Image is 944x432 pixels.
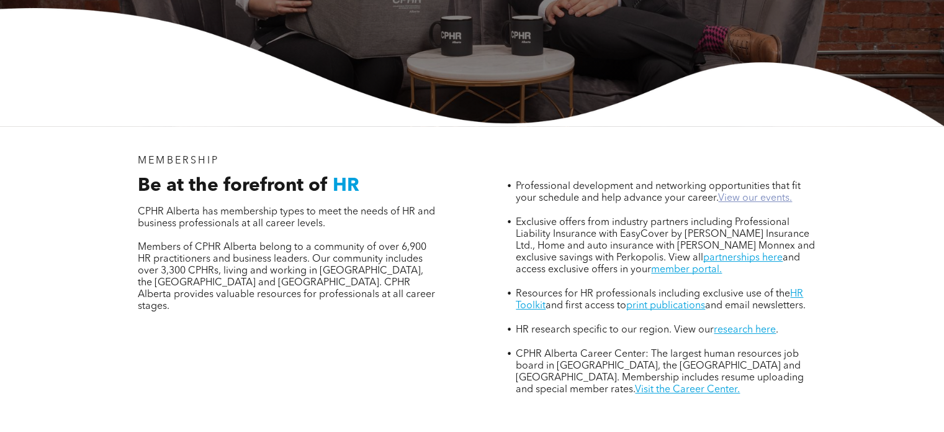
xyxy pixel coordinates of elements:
[516,325,714,335] span: HR research specific to our region. View our
[703,253,783,263] a: partnerships here
[516,182,801,203] span: Professional development and networking opportunities that fit your schedule and help advance you...
[705,301,806,311] span: and email newsletters.
[516,218,815,263] span: Exclusive offers from industry partners including Professional Liability Insurance with EasyCover...
[626,301,705,311] a: print publications
[546,301,626,311] span: and first access to
[138,177,328,195] span: Be at the forefront of
[718,193,792,203] a: View our events.
[516,349,804,395] span: CPHR Alberta Career Center: The largest human resources job board in [GEOGRAPHIC_DATA], the [GEOG...
[516,289,790,299] span: Resources for HR professionals including exclusive use of the
[714,325,776,335] a: research here
[138,242,435,311] span: Members of CPHR Alberta belong to a community of over 6,900 HR practitioners and business leaders...
[776,325,778,335] span: .
[635,385,740,395] a: Visit the Career Center.
[333,177,359,195] span: HR
[138,156,219,166] span: MEMBERSHIP
[138,207,435,229] span: CPHR Alberta has membership types to meet the needs of HR and business professionals at all caree...
[651,265,722,275] a: member portal.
